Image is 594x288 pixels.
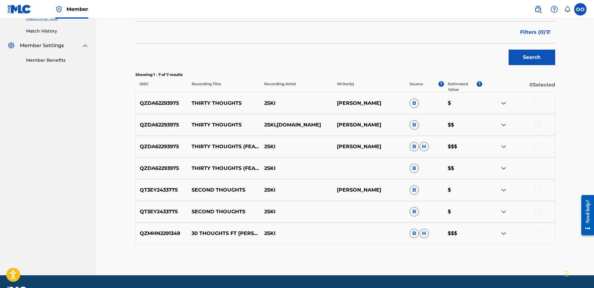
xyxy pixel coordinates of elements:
p: 2SKI,[DOMAIN_NAME] [260,121,333,129]
p: $$$ [444,143,482,150]
p: THIRTY THOUGHTS (FEAT. [DOMAIN_NAME]) [188,165,260,172]
span: ? [438,81,444,87]
p: QT3EY2433775 [136,186,188,194]
p: $ [444,100,482,107]
p: SECOND THOUGHTS [188,186,260,194]
img: expand [500,100,507,107]
a: Match History [26,28,89,34]
span: B [410,99,419,108]
button: Search [509,50,555,65]
span: H [419,229,429,238]
p: $$ [444,121,482,129]
img: expand [500,121,507,129]
img: expand [81,42,89,49]
p: THIRTY THOUGHTS [188,121,260,129]
span: B [410,164,419,173]
p: QZDA62293975 [136,121,188,129]
a: Member Benefits [26,57,89,64]
div: Help [548,3,560,16]
img: help [551,6,558,13]
span: H [419,142,429,151]
p: QZDA62293975 [136,143,188,150]
p: THIRTY THOUGHTS [188,100,260,107]
span: B [410,120,419,130]
a: Public Search [532,3,544,16]
img: search [534,6,542,13]
p: QT3EY2433775 [136,208,188,215]
span: B [410,142,419,151]
div: User Menu [574,3,587,16]
img: expand [500,230,507,237]
p: Source [410,81,423,92]
span: ? [477,81,482,87]
p: 2SKI [260,100,333,107]
p: 30 THOUGHTS FT [PERSON_NAME][DOMAIN_NAME] PROD BY SAINT [PERSON_NAME] [188,230,260,237]
p: $ [444,208,482,215]
iframe: Resource Center [577,190,594,240]
span: B [410,185,419,195]
img: expand [500,208,507,215]
p: Estimated Value [448,81,477,92]
p: QZDA62293975 [136,165,188,172]
img: filter [546,30,551,34]
p: Recording Artist [260,81,333,92]
p: $$$ [444,230,482,237]
p: 2SKI [260,186,333,194]
span: Member Settings [20,42,64,49]
p: Recording Title [187,81,260,92]
span: Member [66,6,88,13]
p: 2SKI [260,208,333,215]
p: 0 Selected [482,81,555,92]
p: Showing 1 - 7 of 7 results [135,72,555,78]
button: Filters (0) [516,24,555,40]
img: expand [500,143,507,150]
img: expand [500,186,507,194]
p: SECOND THOUGHTS [188,208,260,215]
iframe: Chat Widget [563,258,594,288]
p: [PERSON_NAME] [333,121,406,129]
p: THIRTY THOUGHTS (FEAT. [DOMAIN_NAME]) [188,143,260,150]
p: 2SKI [260,165,333,172]
img: expand [500,165,507,172]
div: Drag [565,264,569,283]
p: Writer(s) [333,81,406,92]
span: Filters ( 0 ) [520,29,545,36]
span: B [410,229,419,238]
p: $ [444,186,482,194]
img: MLC Logo [7,5,31,14]
span: B [410,207,419,216]
p: [PERSON_NAME] [333,186,406,194]
p: ISRC [135,81,188,92]
p: 2SKI [260,230,333,237]
p: QZMHN2291349 [136,230,188,237]
div: Notifications [564,6,570,12]
p: [PERSON_NAME] [333,100,406,107]
p: [PERSON_NAME] [333,143,406,150]
img: Top Rightsholder [55,6,63,13]
p: $$ [444,165,482,172]
img: Member Settings [7,42,15,49]
p: 2SKI [260,143,333,150]
p: QZDA62293975 [136,100,188,107]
